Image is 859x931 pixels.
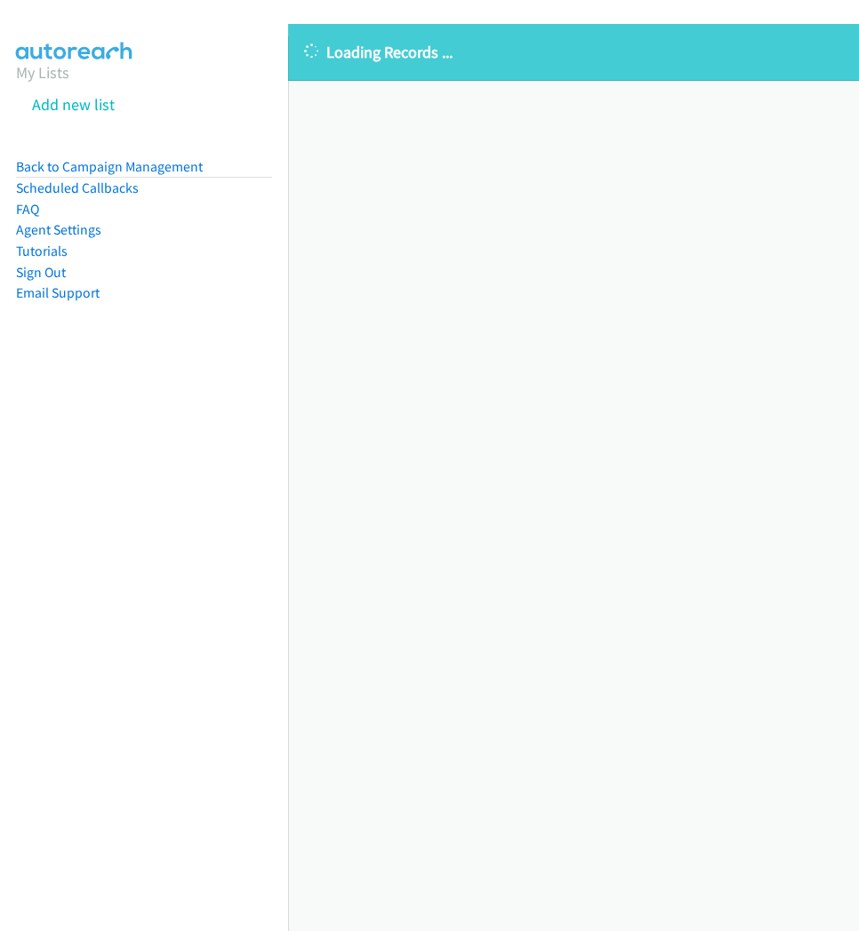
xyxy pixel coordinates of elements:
a: Tutorials [16,243,68,259]
a: Add new list [32,94,115,115]
p: Loading Records ... [304,40,843,64]
a: Email Support [16,284,100,301]
a: Back to Campaign Management [16,158,203,175]
a: My Lists [16,62,69,83]
a: Agent Settings [16,221,101,238]
a: FAQ [16,201,39,218]
a: Scheduled Callbacks [16,179,139,196]
a: Sign Out [16,264,66,281]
